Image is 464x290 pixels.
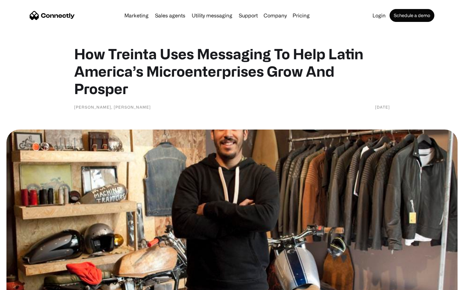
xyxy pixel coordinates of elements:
a: Marketing [122,13,151,18]
aside: Language selected: English [6,279,39,288]
div: Company [262,11,289,20]
a: Schedule a demo [390,9,434,22]
a: Utility messaging [189,13,235,18]
div: [DATE] [375,104,390,110]
h1: How Treinta Uses Messaging To Help Latin America’s Microenterprises Grow And Prosper [74,45,390,97]
a: Login [370,13,388,18]
a: Support [236,13,260,18]
ul: Language list [13,279,39,288]
a: Pricing [290,13,312,18]
div: [PERSON_NAME], [PERSON_NAME] [74,104,151,110]
a: home [30,11,75,20]
div: Company [264,11,287,20]
a: Sales agents [152,13,188,18]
